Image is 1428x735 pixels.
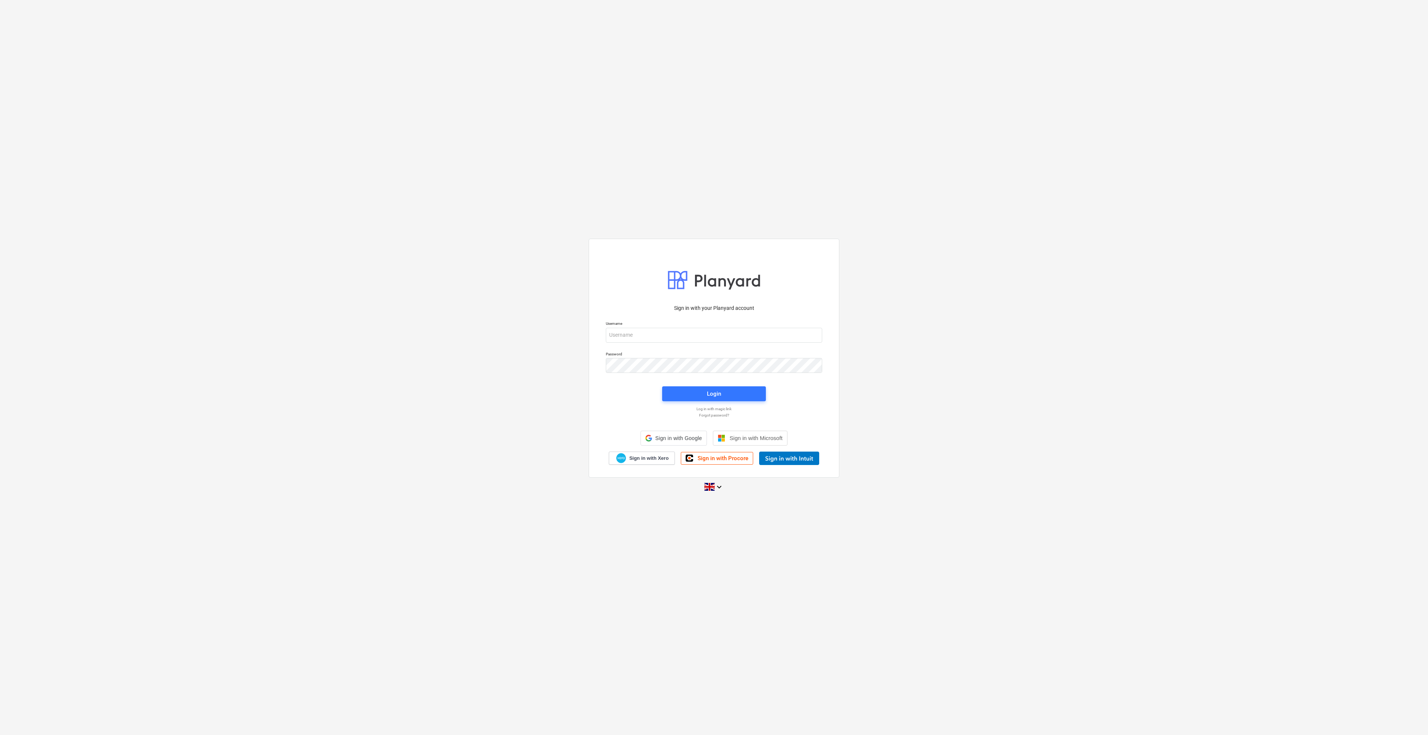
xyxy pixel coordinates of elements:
img: Xero logo [616,453,626,463]
p: Password [606,352,822,358]
a: Forgot password? [602,413,826,418]
p: Sign in with your Planyard account [606,304,822,312]
span: Sign in with Procore [698,455,748,462]
a: Sign in with Xero [609,452,675,465]
p: Username [606,321,822,327]
span: Sign in with Google [655,435,702,441]
img: Microsoft logo [718,434,725,442]
span: Sign in with Xero [629,455,668,462]
i: keyboard_arrow_down [715,483,724,491]
span: Sign in with Microsoft [730,435,783,441]
div: Login [707,389,721,399]
a: Sign in with Procore [681,452,753,465]
div: Sign in with Google [641,431,707,446]
button: Login [662,386,766,401]
input: Username [606,328,822,343]
a: Log in with magic link [602,406,826,411]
